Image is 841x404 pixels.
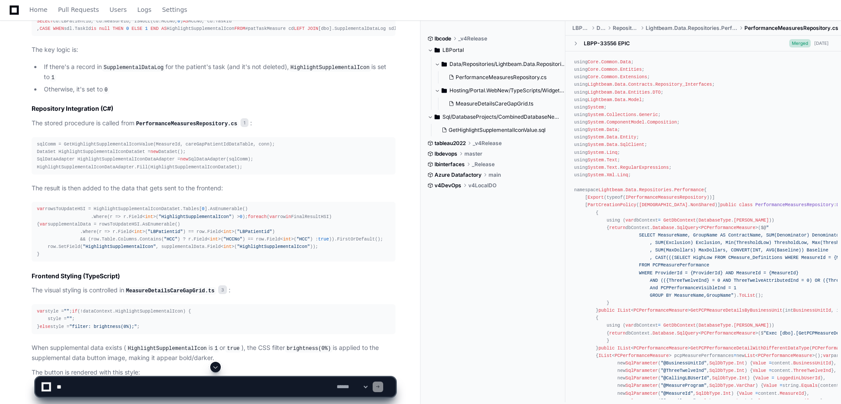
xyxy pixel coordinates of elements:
[720,202,737,207] span: public
[588,142,604,147] span: System
[607,150,618,155] span: Linq
[639,187,672,193] span: Repositories
[588,127,604,132] span: System
[102,64,165,72] code: SupplementalDataLog
[653,331,674,336] span: Database
[37,206,45,211] span: var
[428,43,559,57] button: LBPortal
[124,287,216,295] code: MeasureDetailsCareGapGrid.ts
[456,74,546,81] span: PerformanceMeasuresRepository.cs
[53,26,64,31] span: WHEN
[607,165,618,170] span: Text
[32,343,395,363] p: When supplemental data exists ( is or ), the CSS filter is applied to the supplemental data butto...
[601,74,618,80] span: Common
[289,64,371,72] code: HighlightSupplementalIcon
[588,135,604,140] span: System
[32,45,395,55] p: The key logic is:
[99,26,110,31] span: null
[32,285,395,296] p: The visual styling is controlled in :
[285,345,333,353] code: brightness(0%)
[115,309,183,314] span: HighlightSupplementalIcon
[628,82,652,87] span: Contracts
[625,187,636,193] span: Data
[240,214,242,219] span: 0
[164,237,178,242] span: "HCC"
[435,171,482,178] span: Azure Datafactory
[438,124,553,136] button: GetHighlightSupplementalIconValue.sql
[601,59,618,65] span: Common
[177,18,180,24] span: 0
[588,120,604,125] span: System
[449,87,566,94] span: Hosting/Portal.WebNew/TypeScripts/Widgets/PCPPerformanceMeasuresGrid
[609,225,625,230] span: return
[134,120,239,128] code: PerformanceMeasuresRepository.cs
[814,40,829,47] div: [DATE]
[734,353,737,358] span: =
[701,331,755,336] span: PCPerformanceMeasure
[615,82,625,87] span: Data
[151,149,158,154] span: new
[698,218,731,223] span: DatabaseType
[628,90,650,95] span: Entities
[588,157,604,163] span: System
[625,323,633,328] span: var
[607,172,615,178] span: Xml
[37,309,45,314] span: var
[32,272,395,280] h2: Frontend Styling (TypeScript)
[588,97,612,102] span: Lightbeam
[234,26,245,31] span: FROM
[435,161,465,168] span: lbinterfaces
[449,61,566,68] span: Data/Repositories/Lightbeam.Data.Repositories.Performance
[223,244,231,249] span: int
[663,218,696,223] span: GetDbContext
[218,285,227,294] span: 3
[435,84,566,98] button: Hosting/Portal.WebNew/TypeScripts/Widgets/PCPPerformanceMeasuresGrid
[655,82,712,87] span: Repository_Interfaces
[698,323,731,328] span: DatabaseType
[789,39,811,47] span: Merged
[598,353,612,358] span: IList
[223,229,231,234] span: int
[103,86,109,94] code: 0
[618,308,631,313] span: IList
[294,26,305,31] span: LEFT
[755,202,834,207] span: PerformanceMeasuresRepository
[435,112,440,122] svg: Directory
[126,26,129,31] span: 0
[663,323,696,328] span: GetDbContext
[588,105,604,110] span: System
[734,218,769,223] span: [PERSON_NAME]
[588,90,612,95] span: Lightbeam
[283,237,291,242] span: int
[40,324,50,329] span: else
[223,237,242,242] span: "HCCNo"
[32,118,395,129] p: The stored procedure is called from :
[37,205,390,258] div: rowsToUpdateHSI = HighlightSupplementalIconDataSet.Tables[ ].AsEnumerable() .Where(r => r.Field< ...
[572,25,589,32] span: LBPortal
[126,345,208,353] code: HighlightSupplementalIcon
[307,26,318,31] span: JOIN
[618,172,629,178] span: Linq
[620,74,647,80] span: Extensions
[744,353,755,358] span: List
[468,182,496,189] span: v4LocalDO
[793,360,831,366] span: BusinessUnitId
[134,229,142,234] span: int
[588,172,604,178] span: System
[690,346,809,351] span: GetPCPPerformanceDetailWithDifferentDataType
[489,171,501,178] span: main
[64,309,69,314] span: ""
[72,309,77,314] span: if
[442,47,464,54] span: LBPortal
[734,323,769,328] span: [PERSON_NAME]
[744,25,838,32] span: PerformanceMeasuresRepository.cs
[225,345,241,353] code: true
[588,165,604,170] span: System
[739,293,755,298] span: ToList
[661,360,707,366] span: "@BusinessUnitId"
[598,187,622,193] span: Lightbeam
[37,308,390,330] div: style = ; (!dataContext. ) { style = ; } style = ;
[607,142,618,147] span: Data
[40,222,47,227] span: var
[241,118,248,127] span: 1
